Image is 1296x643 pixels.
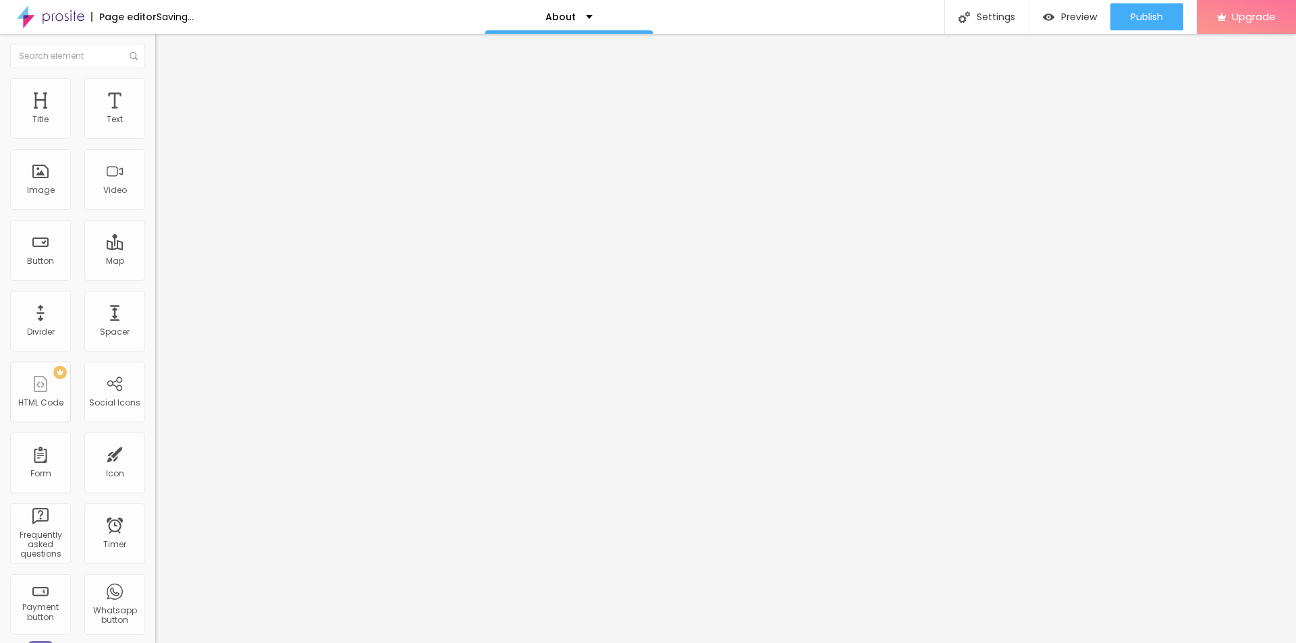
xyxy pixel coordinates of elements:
div: Page editor [91,12,157,22]
div: Image [27,186,55,195]
img: Icone [959,11,970,23]
img: view-1.svg [1043,11,1054,23]
div: Spacer [100,327,130,337]
span: Preview [1061,11,1097,22]
div: Timer [103,540,126,549]
div: Whatsapp button [88,606,141,625]
div: Icon [106,469,124,478]
span: Upgrade [1232,11,1276,22]
div: Title [32,115,49,124]
div: Saving... [157,12,194,22]
div: Text [107,115,123,124]
div: Divider [27,327,55,337]
span: Publish [1131,11,1163,22]
button: Preview [1029,3,1110,30]
div: Button [27,256,54,266]
div: Map [106,256,124,266]
div: Video [103,186,127,195]
div: HTML Code [18,398,63,408]
iframe: Editor [155,34,1296,643]
input: Search element [10,44,145,68]
div: Frequently asked questions [13,530,67,559]
button: Publish [1110,3,1183,30]
div: Social Icons [89,398,140,408]
img: Icone [130,52,138,60]
p: About [545,12,576,22]
div: Form [30,469,51,478]
div: Payment button [13,603,67,622]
